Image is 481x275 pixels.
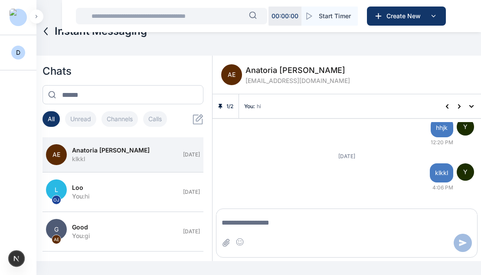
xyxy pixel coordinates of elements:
button: Logo [7,10,29,24]
span: Anatoria [PERSON_NAME] [72,146,150,155]
button: Show all pinned messages [467,102,476,111]
span: You : [72,232,85,239]
button: Start Timer [301,7,358,26]
span: [DATE] [338,153,355,159]
span: You : [244,103,255,110]
button: Create New [367,7,446,26]
span: AE [52,235,61,244]
span: Create New [383,12,428,20]
span: 1 / 2 [226,103,233,110]
span: [DATE] [183,151,200,158]
button: D [11,46,25,60]
span: G [46,219,67,240]
span: Loo [72,183,83,192]
button: Next pinned message [455,102,464,111]
span: L [46,179,67,200]
button: AEAnatoria [PERSON_NAME]klkkl[DATE] [43,137,203,172]
div: gi [72,232,178,240]
span: [DATE] [183,189,200,195]
div: hi [72,192,178,201]
span: [DATE] [183,228,200,235]
button: Attach file [222,238,230,248]
span: AE [221,64,242,85]
button: GAEgoodYou:gi[DATE] [43,212,203,252]
span: 12:20 PM [431,139,453,146]
button: Unread [65,111,96,127]
textarea: Message input [216,214,477,232]
h2: Chats [43,64,203,78]
span: good [72,223,88,232]
span: You : [72,192,85,200]
button: Calls [143,111,167,127]
span: Start Timer [319,12,351,20]
span: Instant Messaging [55,24,147,38]
button: Channels [101,111,138,127]
span: OJ [52,195,61,204]
button: Previous pinned message [443,102,452,111]
span: 4:06 PM [432,184,453,191]
span: Y [457,163,474,181]
span: hhjk [436,123,448,132]
img: Logo [10,9,27,26]
button: Insert emoji [236,238,244,246]
span: AE [46,144,67,165]
div: klkkl [72,155,178,163]
p: 00 : 00 : 00 [272,12,298,20]
span: hi [257,103,261,110]
span: klkkl [435,169,448,177]
button: Send message [454,234,472,252]
span: Anatoria [PERSON_NAME] [245,64,350,76]
button: All [43,111,60,127]
span: Y [457,118,474,136]
button: LOJLooYou:hi[DATE] [43,172,203,212]
span: [EMAIL_ADDRESS][DOMAIN_NAME] [245,76,350,85]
